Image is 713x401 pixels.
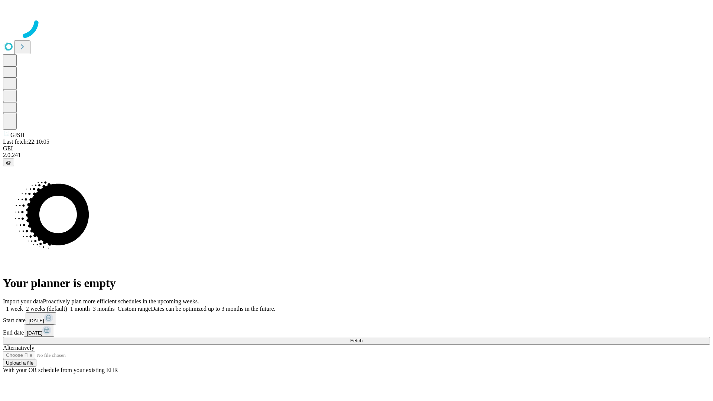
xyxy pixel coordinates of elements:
[118,306,151,312] span: Custom range
[6,160,11,165] span: @
[26,306,67,312] span: 2 weeks (default)
[3,276,710,290] h1: Your planner is empty
[3,367,118,373] span: With your OR schedule from your existing EHR
[151,306,275,312] span: Dates can be optimized up to 3 months in the future.
[3,337,710,345] button: Fetch
[6,306,23,312] span: 1 week
[10,132,25,138] span: GJSH
[350,338,362,343] span: Fetch
[3,138,49,145] span: Last fetch: 22:10:05
[3,145,710,152] div: GEI
[3,345,34,351] span: Alternatively
[3,359,36,367] button: Upload a file
[26,312,56,325] button: [DATE]
[3,312,710,325] div: Start date
[3,152,710,159] div: 2.0.241
[3,159,14,166] button: @
[3,325,710,337] div: End date
[70,306,90,312] span: 1 month
[27,330,42,336] span: [DATE]
[93,306,115,312] span: 3 months
[3,298,43,304] span: Import your data
[24,325,54,337] button: [DATE]
[29,318,44,323] span: [DATE]
[43,298,199,304] span: Proactively plan more efficient schedules in the upcoming weeks.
